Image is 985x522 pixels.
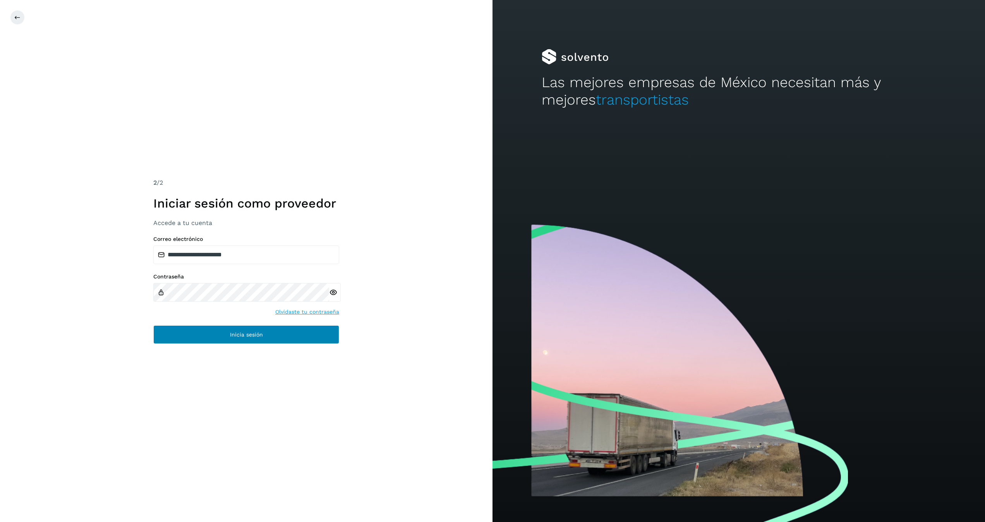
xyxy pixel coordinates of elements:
h1: Iniciar sesión como proveedor [153,196,339,211]
h3: Accede a tu cuenta [153,219,339,227]
span: 2 [153,179,157,186]
span: transportistas [596,91,689,108]
div: /2 [153,178,339,187]
a: Olvidaste tu contraseña [275,308,339,316]
label: Correo electrónico [153,236,339,242]
label: Contraseña [153,273,339,280]
span: Inicia sesión [230,332,263,337]
h2: Las mejores empresas de México necesitan más y mejores [542,74,936,108]
button: Inicia sesión [153,325,339,344]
